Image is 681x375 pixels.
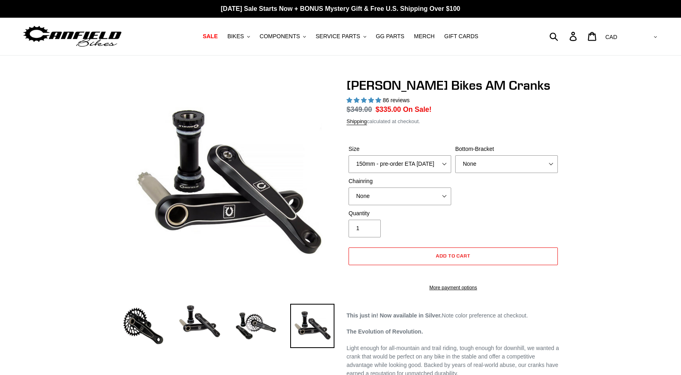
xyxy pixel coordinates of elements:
[410,31,439,42] a: MERCH
[290,304,334,348] img: Load image into Gallery viewer, CANFIELD-AM_DH-CRANKS
[383,97,410,103] span: 86 reviews
[121,304,165,348] img: Load image into Gallery viewer, Canfield Bikes AM Cranks
[440,31,483,42] a: GIFT CARDS
[347,117,560,126] div: calculated at checkout.
[227,33,244,40] span: BIKES
[177,304,222,339] img: Load image into Gallery viewer, Canfield Cranks
[349,284,558,291] a: More payment options
[436,253,471,259] span: Add to cart
[347,97,383,103] span: 4.97 stars
[347,311,560,320] p: Note color preference at checkout.
[347,328,423,335] strong: The Evolution of Revolution.
[347,312,442,319] strong: This just in! Now available in Silver.
[312,31,370,42] button: SERVICE PARTS
[554,27,574,45] input: Search
[349,209,451,218] label: Quantity
[347,105,372,113] s: $349.00
[455,145,558,153] label: Bottom-Bracket
[199,31,222,42] a: SALE
[372,31,409,42] a: GG PARTS
[347,118,367,125] a: Shipping
[256,31,310,42] button: COMPONENTS
[22,24,123,49] img: Canfield Bikes
[414,33,435,40] span: MERCH
[403,104,431,115] span: On Sale!
[347,78,560,93] h1: [PERSON_NAME] Bikes AM Cranks
[349,177,451,185] label: Chainring
[203,33,218,40] span: SALE
[316,33,360,40] span: SERVICE PARTS
[223,31,254,42] button: BIKES
[234,304,278,348] img: Load image into Gallery viewer, Canfield Bikes AM Cranks
[444,33,479,40] span: GIFT CARDS
[349,247,558,265] button: Add to cart
[376,33,404,40] span: GG PARTS
[349,145,451,153] label: Size
[260,33,300,40] span: COMPONENTS
[376,105,401,113] span: $335.00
